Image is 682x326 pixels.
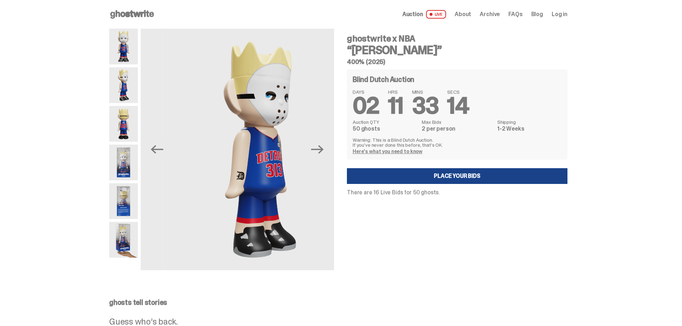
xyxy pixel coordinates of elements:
span: 14 [447,91,469,121]
dd: 1-2 Weeks [497,126,562,132]
span: Auction [402,11,423,17]
a: Blog [531,11,543,17]
img: eminem%20scale.png [109,222,138,258]
p: There are 16 Live Bids for 50 ghosts. [347,190,567,195]
img: Copy%20of%20Eminem_NBA_400_6.png [109,106,138,142]
button: Previous [149,142,165,157]
img: Eminem_NBA_400_12.png [109,145,138,180]
p: Warning: This is a Blind Dutch Auction. If you’ve never done this before, that’s OK. [353,137,562,147]
img: Copy%20of%20Eminem_NBA_400_3.png [163,29,357,270]
h3: “[PERSON_NAME]” [347,44,567,56]
img: Copy%20of%20Eminem_NBA_400_3.png [109,67,138,103]
a: Here's what you need to know [353,148,422,155]
dt: Max Bids [422,120,493,125]
span: MINS [412,89,439,94]
dd: 2 per person [422,126,493,132]
dt: Shipping [497,120,562,125]
p: ghosts tell stories [109,299,567,306]
a: Auction LIVE [402,10,446,19]
span: LIVE [426,10,446,19]
a: Place your Bids [347,168,567,184]
a: FAQs [508,11,522,17]
span: 33 [412,91,439,121]
dd: 50 ghosts [353,126,417,132]
span: DAYS [353,89,379,94]
h4: ghostwrite x NBA [347,34,567,43]
button: Next [310,142,325,157]
span: 11 [388,91,403,121]
a: About [455,11,471,17]
dt: Auction QTY [353,120,417,125]
span: 02 [353,91,379,121]
h4: Blind Dutch Auction [353,76,414,83]
a: Archive [480,11,500,17]
img: Eminem_NBA_400_13.png [109,183,138,219]
img: Copy%20of%20Eminem_NBA_400_1.png [109,29,138,64]
span: SECS [447,89,469,94]
h5: 400% (2025) [347,59,567,65]
span: HRS [388,89,403,94]
a: Log in [552,11,567,17]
